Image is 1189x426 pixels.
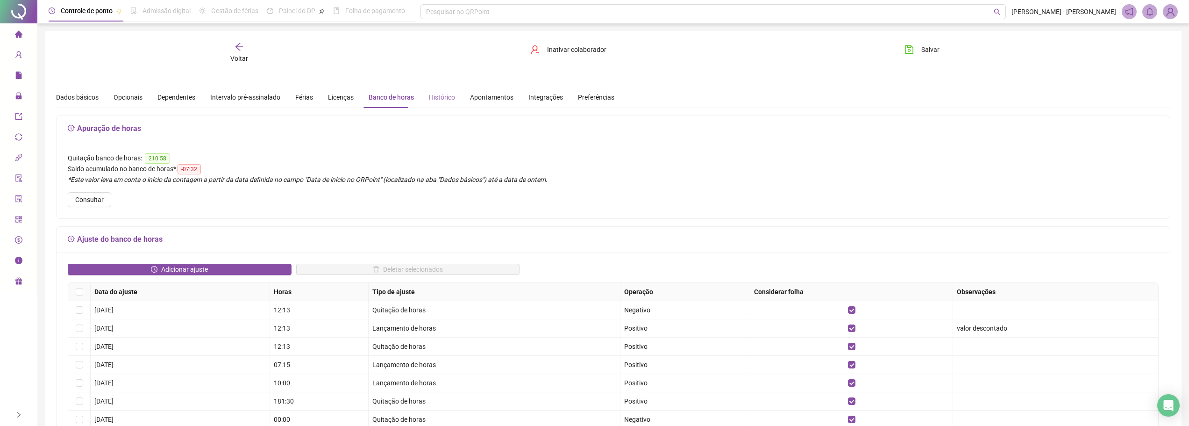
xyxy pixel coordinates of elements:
th: Tipo de ajuste [369,283,620,301]
span: dollar [15,232,22,251]
span: -07:32 [178,164,201,174]
span: info-circle [15,253,22,271]
span: field-time [68,235,75,243]
span: clock-circle [151,266,157,273]
div: [DATE] [94,305,266,315]
span: Gestão de férias [211,7,258,14]
div: Quitação de horas [372,414,616,425]
th: Horas [270,283,369,301]
span: notification [1125,7,1133,16]
span: clock-circle [49,7,55,14]
div: Lançamento de horas [372,360,616,370]
div: Lançamento de horas [372,378,616,388]
div: Negativo [624,305,746,315]
span: field-time [68,124,75,132]
div: Integrações [528,92,563,102]
div: Banco de horas [369,92,414,102]
div: Intervalo pré-assinalado [210,92,280,102]
span: solution [15,191,22,209]
div: Open Intercom Messenger [1157,394,1180,417]
span: lock [15,88,22,107]
span: audit [15,170,22,189]
span: pushpin [116,8,122,14]
div: Positivo [624,323,746,333]
span: user-delete [530,45,540,54]
div: Negativo [624,414,746,425]
span: Consultar [75,195,104,205]
button: Deletar selecionados [296,264,520,275]
span: arrow-left [235,42,244,51]
td: 12:13 [270,319,369,338]
button: Inativar colaborador [523,42,613,57]
h5: Apuração de horas [68,123,1159,134]
span: Saldo acumulado no banco de horas [68,165,173,173]
em: *Este valor leva em conta o início da contagem a partir da data definida no campo "Data de início... [68,176,548,183]
div: Férias [295,92,313,102]
div: Opcionais [114,92,142,102]
div: [DATE] [94,341,266,352]
span: 210:58 [145,153,170,164]
span: home [15,26,22,45]
span: export [15,108,22,127]
button: Salvar [897,42,947,57]
div: Positivo [624,396,746,406]
span: qrcode [15,211,22,230]
div: [DATE] [94,360,266,370]
th: Observações [953,283,1159,301]
div: Histórico [429,92,455,102]
span: right [15,412,22,418]
td: valor descontado [953,319,1159,338]
div: Quitação de horas [372,305,616,315]
div: Dados básicos [56,92,99,102]
span: api [15,150,22,168]
span: Voltar [230,55,248,62]
td: 12:13 [270,338,369,356]
span: bell [1146,7,1154,16]
div: Dependentes [157,92,195,102]
th: Considerar folha [750,283,953,301]
div: Apontamentos [470,92,513,102]
img: 70268 [1163,5,1177,19]
span: book [333,7,340,14]
span: dashboard [267,7,273,14]
span: [PERSON_NAME] - [PERSON_NAME] [1011,7,1116,17]
span: user-add [15,47,22,65]
td: 12:13 [270,301,369,319]
span: Adicionar ajuste [161,264,208,274]
span: Admissão digital [142,7,191,14]
div: Positivo [624,360,746,370]
button: Adicionar ajuste [68,264,292,275]
th: Operação [620,283,750,301]
span: Controle de ponto [61,7,113,14]
span: save [904,45,914,54]
td: 07:15 [270,356,369,374]
div: Lançamento de horas [372,323,616,333]
td: 10:00 [270,374,369,392]
button: Consultar [68,192,111,207]
td: 181:30 [270,392,369,411]
th: Data do ajuste [91,283,270,301]
span: gift [15,273,22,292]
div: Positivo [624,378,746,388]
div: [DATE] [94,396,266,406]
div: : [68,164,1159,174]
span: Inativar colaborador [547,44,606,55]
span: pushpin [319,8,325,14]
h5: Ajuste do banco de horas [68,234,1159,245]
span: file-done [130,7,137,14]
div: Quitação de horas [372,396,616,406]
span: file [15,67,22,86]
div: [DATE] [94,323,266,333]
div: Quitação de horas [372,341,616,352]
span: search [994,8,1001,15]
span: sync [15,129,22,148]
div: [DATE] [94,378,266,388]
div: Preferências [578,92,614,102]
span: Painel do DP [279,7,315,14]
div: Positivo [624,341,746,352]
span: sun [199,7,206,14]
span: Quitação banco de horas: [68,154,142,162]
span: Folha de pagamento [345,7,405,14]
div: [DATE] [94,414,266,425]
div: Licenças [328,92,354,102]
